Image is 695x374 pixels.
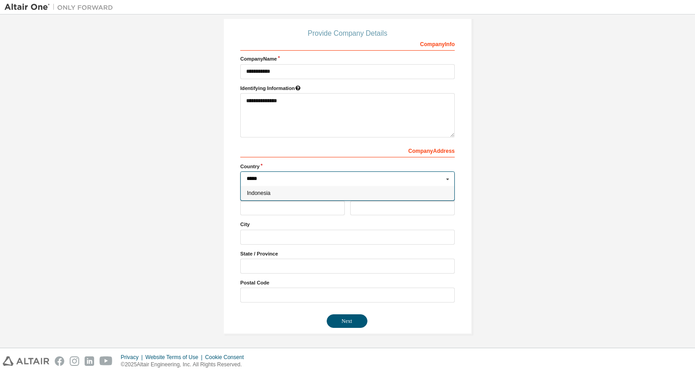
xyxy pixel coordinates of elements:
label: State / Province [240,250,455,257]
div: Privacy [121,354,145,361]
label: Please provide any information that will help our support team identify your company. Email and n... [240,85,455,92]
label: Country [240,163,455,170]
img: facebook.svg [55,356,64,366]
label: Postal Code [240,279,455,286]
div: Provide Company Details [240,31,455,36]
div: Website Terms of Use [145,354,205,361]
div: Cookie Consent [205,354,249,361]
img: altair_logo.svg [3,356,49,366]
button: Next [327,314,367,328]
p: © 2025 Altair Engineering, Inc. All Rights Reserved. [121,361,249,369]
img: youtube.svg [100,356,113,366]
div: Company Info [240,36,455,51]
img: instagram.svg [70,356,79,366]
label: Company Name [240,55,455,62]
img: linkedin.svg [85,356,94,366]
label: City [240,221,455,228]
div: Company Address [240,143,455,157]
span: Indonesia [247,191,448,196]
img: Altair One [5,3,118,12]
